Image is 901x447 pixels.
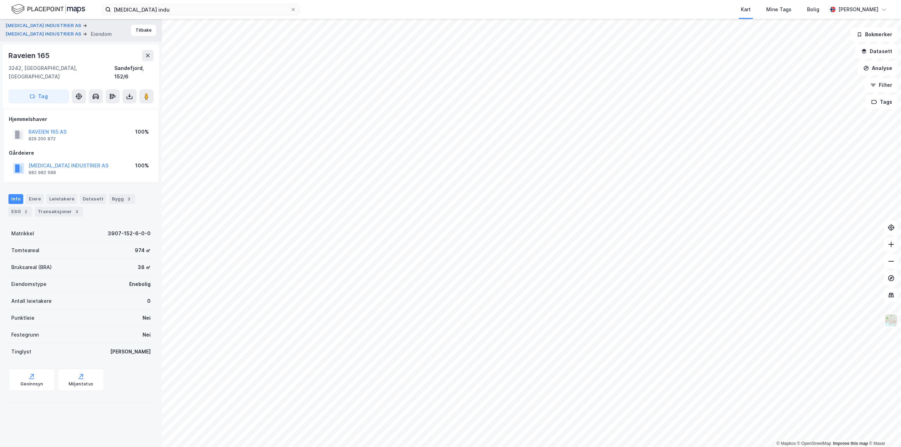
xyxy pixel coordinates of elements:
[29,136,56,142] div: 829 200 872
[9,115,153,123] div: Hjemmelshaver
[11,229,34,238] div: Matrikkel
[741,5,751,14] div: Kart
[11,3,85,15] img: logo.f888ab2527a4732fd821a326f86c7f29.svg
[143,314,151,322] div: Nei
[109,194,135,204] div: Bygg
[833,441,868,446] a: Improve this map
[26,194,44,204] div: Eiere
[6,31,83,38] button: [MEDICAL_DATA] INDUSTRIER AS
[11,246,39,255] div: Tomteareal
[865,95,898,109] button: Tags
[22,208,29,215] div: 2
[855,44,898,58] button: Datasett
[125,196,132,203] div: 3
[866,413,901,447] iframe: Chat Widget
[138,263,151,272] div: 38 ㎡
[135,161,149,170] div: 100%
[807,5,819,14] div: Bolig
[864,78,898,92] button: Filter
[114,64,153,81] div: Sandefjord, 152/6
[8,64,114,81] div: 3242, [GEOGRAPHIC_DATA], [GEOGRAPHIC_DATA]
[143,331,151,339] div: Nei
[135,246,151,255] div: 974 ㎡
[29,170,56,175] div: 982 982 588
[80,194,106,204] div: Datasett
[20,381,43,387] div: Geoinnsyn
[35,207,83,217] div: Transaksjoner
[108,229,151,238] div: 3907-152-6-0-0
[11,331,39,339] div: Festegrunn
[857,61,898,75] button: Analyse
[838,5,878,14] div: [PERSON_NAME]
[8,89,69,103] button: Tag
[766,5,792,14] div: Mine Tags
[11,280,46,288] div: Eiendomstype
[147,297,151,305] div: 0
[11,297,52,305] div: Antall leietakere
[69,381,93,387] div: Miljøstatus
[11,263,52,272] div: Bruksareal (BRA)
[6,22,83,29] button: [MEDICAL_DATA] INDUSTRIER AS
[851,27,898,41] button: Bokmerker
[110,347,151,356] div: [PERSON_NAME]
[8,194,23,204] div: Info
[884,314,898,327] img: Z
[797,441,831,446] a: OpenStreetMap
[131,25,156,36] button: Tilbake
[11,314,34,322] div: Punktleie
[73,208,80,215] div: 3
[135,128,149,136] div: 100%
[9,149,153,157] div: Gårdeiere
[8,207,32,217] div: ESG
[129,280,151,288] div: Enebolig
[11,347,31,356] div: Tinglyst
[8,50,51,61] div: Raveien 165
[46,194,77,204] div: Leietakere
[91,30,112,38] div: Eiendom
[111,4,290,15] input: Søk på adresse, matrikkel, gårdeiere, leietakere eller personer
[776,441,796,446] a: Mapbox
